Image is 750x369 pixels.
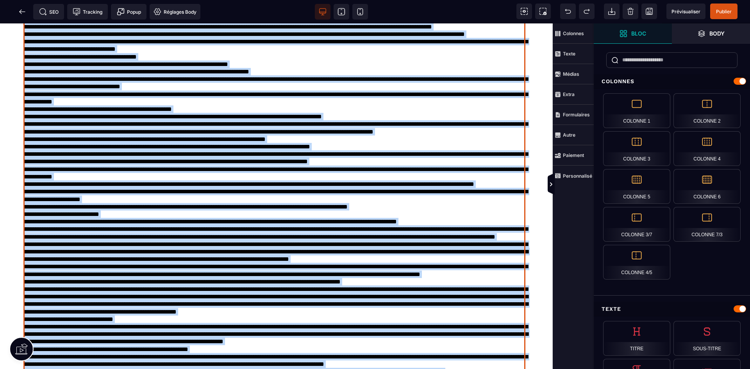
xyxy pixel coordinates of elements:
[594,74,750,89] div: Colonnes
[666,4,705,19] span: Aperçu
[710,4,737,19] span: Enregistrer le contenu
[603,131,670,166] div: Colonne 3
[563,30,584,36] strong: Colonnes
[150,4,200,20] span: Favicon
[671,9,700,14] span: Prévisualiser
[563,51,575,57] strong: Texte
[560,4,576,19] span: Défaire
[14,4,30,20] span: Retour
[603,321,670,356] div: Titre
[315,4,330,20] span: Voir bureau
[535,4,551,19] span: Capture d'écran
[709,30,725,36] strong: Body
[39,8,59,16] span: SEO
[73,8,102,16] span: Tracking
[594,173,602,196] span: Afficher les vues
[553,166,594,186] span: Personnalisé
[641,4,657,19] span: Enregistrer
[673,169,741,204] div: Colonne 6
[631,30,646,36] strong: Bloc
[563,112,590,118] strong: Formulaires
[594,302,750,316] div: Texte
[672,23,750,44] span: Ouvrir les calques
[623,4,638,19] span: Nettoyage
[579,4,595,19] span: Rétablir
[563,152,584,158] strong: Paiement
[553,145,594,166] span: Paiement
[603,245,670,280] div: Colonne 4/5
[516,4,532,19] span: Voir les composants
[553,125,594,145] span: Autre
[117,8,141,16] span: Popup
[553,44,594,64] span: Texte
[563,132,575,138] strong: Autre
[603,93,670,128] div: Colonne 1
[553,84,594,105] span: Extra
[553,105,594,125] span: Formulaires
[563,91,575,97] strong: Extra
[673,207,741,242] div: Colonne 7/3
[673,321,741,356] div: Sous-titre
[673,93,741,128] div: Colonne 2
[352,4,368,20] span: Voir mobile
[553,23,594,44] span: Colonnes
[604,4,620,19] span: Importer
[67,4,108,20] span: Code de suivi
[111,4,146,20] span: Créer une alerte modale
[594,23,672,44] span: Ouvrir les blocs
[33,4,64,20] span: Métadata SEO
[563,173,592,179] strong: Personnalisé
[673,131,741,166] div: Colonne 4
[334,4,349,20] span: Voir tablette
[716,9,732,14] span: Publier
[563,71,579,77] strong: Médias
[603,169,670,204] div: Colonne 5
[603,207,670,242] div: Colonne 3/7
[553,64,594,84] span: Médias
[154,8,196,16] span: Réglages Body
